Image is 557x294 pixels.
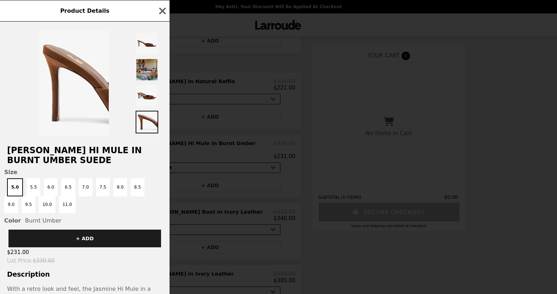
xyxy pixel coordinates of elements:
[61,178,75,196] button: 6.5
[7,178,23,196] button: 5.0
[96,178,110,196] button: 7.5
[136,85,158,107] img: Thumbnail 3
[44,178,58,196] button: 6.0
[38,30,109,137] img: 5.0 / Burnt Umber
[79,178,93,196] button: 7.0
[4,196,18,213] button: 9.0
[33,258,55,264] span: $330.00
[136,58,158,81] img: Thumbnail 2
[26,178,40,196] button: 5.5
[136,137,158,160] img: Thumbnail 5
[39,196,55,213] button: 10.0
[22,196,35,213] button: 9.5
[4,169,165,175] span: Size
[131,178,144,196] button: 8.5
[59,196,76,213] button: 11.0
[60,7,109,14] span: Product Details
[8,230,161,247] button: + ADD
[4,217,165,224] div: Burnt Umber
[136,111,158,133] img: Thumbnail 4
[136,32,158,55] img: Thumbnail 1
[4,217,21,224] span: Color
[113,178,127,196] button: 8.0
